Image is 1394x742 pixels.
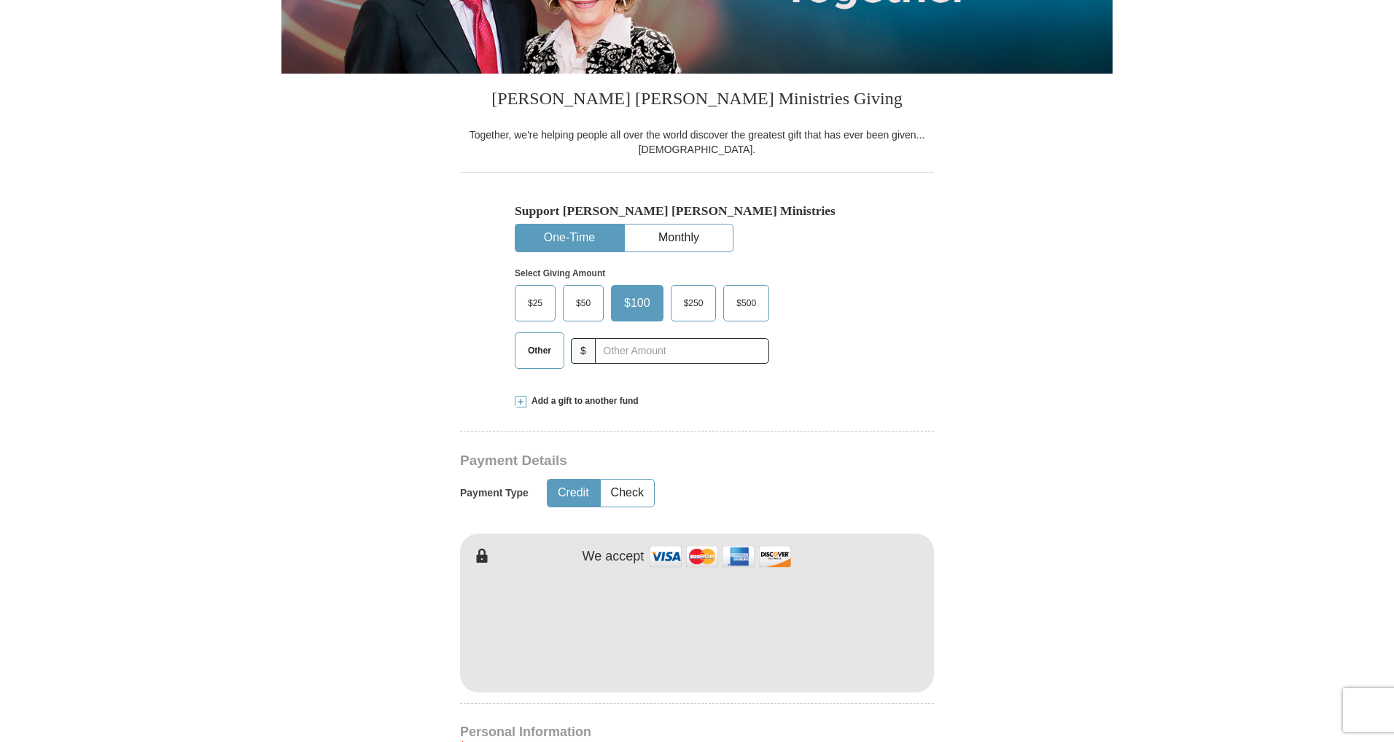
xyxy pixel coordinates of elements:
[515,268,605,278] strong: Select Giving Amount
[729,292,763,314] span: $500
[595,338,769,364] input: Other Amount
[521,340,558,362] span: Other
[515,224,623,251] button: One-Time
[460,128,934,157] div: Together, we're helping people all over the world discover the greatest gift that has ever been g...
[521,292,550,314] span: $25
[548,480,599,507] button: Credit
[460,487,529,499] h5: Payment Type
[460,74,934,128] h3: [PERSON_NAME] [PERSON_NAME] Ministries Giving
[617,292,658,314] span: $100
[601,480,654,507] button: Check
[677,292,711,314] span: $250
[625,224,733,251] button: Monthly
[583,549,645,565] h4: We accept
[460,453,832,469] h3: Payment Details
[460,726,934,738] h4: Personal Information
[515,203,879,219] h5: Support [PERSON_NAME] [PERSON_NAME] Ministries
[647,541,793,572] img: credit cards accepted
[526,395,639,407] span: Add a gift to another fund
[569,292,598,314] span: $50
[571,338,596,364] span: $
